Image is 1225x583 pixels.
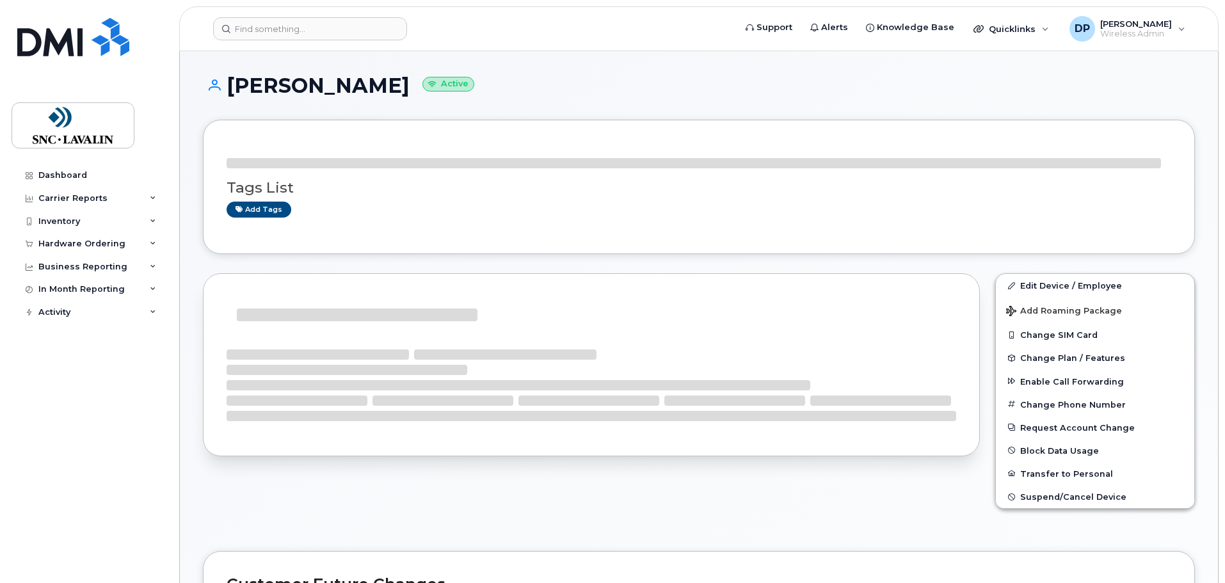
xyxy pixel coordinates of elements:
button: Enable Call Forwarding [996,370,1194,393]
a: Edit Device / Employee [996,274,1194,297]
span: Suspend/Cancel Device [1020,492,1126,502]
a: Add tags [227,202,291,218]
span: Add Roaming Package [1006,306,1122,318]
h3: Tags List [227,180,1171,196]
button: Change Phone Number [996,393,1194,416]
button: Transfer to Personal [996,462,1194,485]
button: Request Account Change [996,416,1194,439]
h1: [PERSON_NAME] [203,74,1195,97]
button: Suspend/Cancel Device [996,485,1194,508]
button: Change Plan / Features [996,346,1194,369]
button: Change SIM Card [996,323,1194,346]
button: Add Roaming Package [996,297,1194,323]
button: Block Data Usage [996,439,1194,462]
span: Change Plan / Features [1020,353,1125,363]
small: Active [422,77,474,92]
span: Enable Call Forwarding [1020,376,1124,386]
